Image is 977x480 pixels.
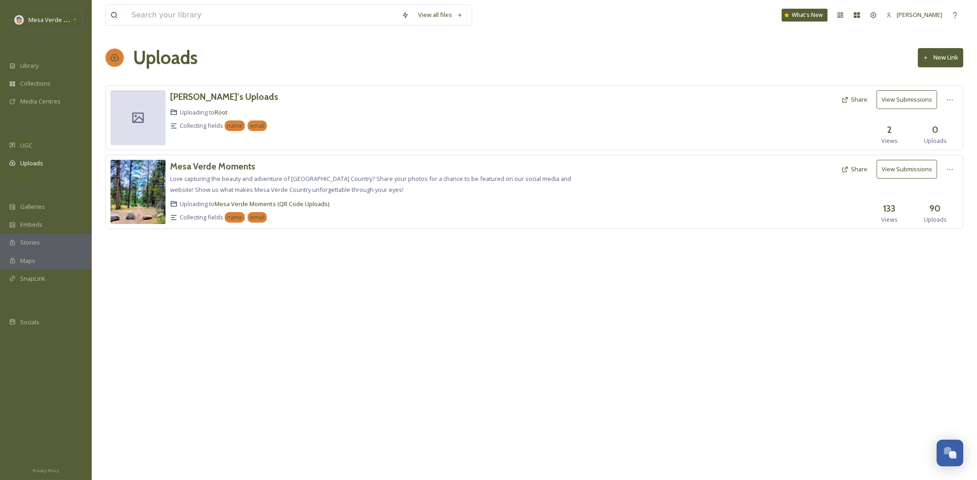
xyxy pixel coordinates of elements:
span: [PERSON_NAME] [897,11,942,19]
span: MEDIA [9,47,25,54]
span: Uploads [924,215,947,224]
span: Privacy Policy [33,468,59,474]
span: Stories [20,238,40,247]
span: email [250,213,265,222]
span: Mesa Verde Country [28,15,85,24]
button: New Link [918,48,963,67]
img: MVC%20SnapSea%20logo%20%281%29.png [15,15,24,24]
h3: 0 [932,123,938,136]
h3: 133 [883,202,896,215]
img: f4dfd9ab-0844-4f17-ac46-aaf57e23d6c1.jpg [110,160,166,224]
span: WIDGETS [9,188,30,195]
span: Uploading to [180,200,330,208]
span: Library [20,61,39,70]
a: View Submissions [877,160,942,179]
a: Root [215,108,228,116]
a: View Submissions [877,90,942,109]
h3: [PERSON_NAME]'s Uploads [170,91,278,102]
span: Maps [20,256,35,265]
span: Views [881,136,898,145]
span: Media Centres [20,97,61,106]
a: Mesa Verde Moments (QR Code Uploads) [215,200,330,208]
a: View all files [414,6,467,24]
button: Share [837,91,872,109]
span: Love capturing the beauty and adventure of [GEOGRAPHIC_DATA] Country? Share your photos for a cha... [170,175,571,194]
h3: 90 [930,202,941,215]
span: Uploads [924,136,947,145]
span: Collecting fields [180,213,223,222]
span: name [227,121,243,130]
span: email [250,121,265,130]
h3: Mesa Verde Moments [170,161,255,172]
span: Collections [20,79,50,88]
a: Uploads [133,44,198,71]
h3: 2 [887,123,892,136]
span: Galleries [20,202,45,211]
span: SOCIALS [9,304,28,311]
span: Uploads [20,159,43,168]
button: View Submissions [877,90,937,109]
span: COLLECT [9,127,29,134]
button: View Submissions [877,160,937,179]
a: [PERSON_NAME]'s Uploads [170,90,278,104]
a: [PERSON_NAME] [882,6,947,24]
span: Socials [20,318,39,327]
input: Search your library [127,5,397,25]
span: Embeds [20,220,43,229]
span: Views [881,215,898,224]
span: UGC [20,141,33,150]
span: name [227,213,243,222]
span: SnapLink [20,274,45,283]
a: Mesa Verde Moments [170,160,255,173]
a: What's New [782,9,828,22]
a: Privacy Policy [33,464,59,475]
span: Collecting fields [180,121,223,130]
button: Share [837,160,872,178]
button: Open Chat [937,440,963,466]
span: Uploading to [180,108,228,117]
